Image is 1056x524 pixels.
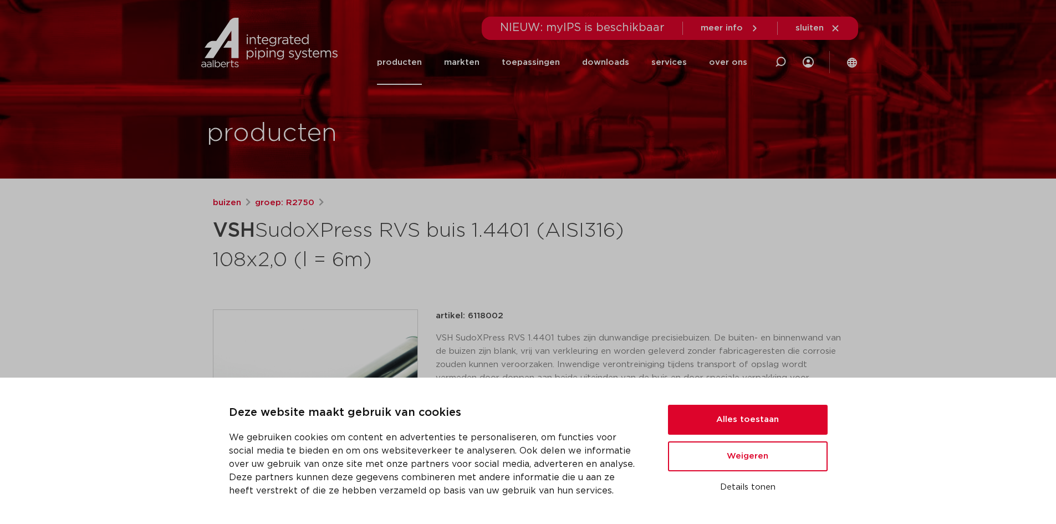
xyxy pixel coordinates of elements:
a: meer info [701,23,759,33]
span: sluiten [795,24,824,32]
h1: SudoXPress RVS buis 1.4401 (AISI316) 108x2,0 (l = 6m) [213,214,629,274]
p: We gebruiken cookies om content en advertenties te personaliseren, om functies voor social media ... [229,431,641,497]
a: producten [377,40,422,85]
a: downloads [582,40,629,85]
a: toepassingen [502,40,560,85]
a: groep: R2750 [255,196,314,210]
a: services [651,40,687,85]
a: sluiten [795,23,840,33]
p: Deze website maakt gebruik van cookies [229,404,641,422]
strong: VSH [213,221,255,241]
nav: Menu [377,40,747,85]
a: over ons [709,40,747,85]
p: artikel: 6118002 [436,309,503,323]
button: Weigeren [668,441,828,471]
span: meer info [701,24,743,32]
div: my IPS [803,40,814,85]
button: Details tonen [668,478,828,497]
button: Alles toestaan [668,405,828,435]
span: NIEUW: myIPS is beschikbaar [500,22,665,33]
img: Product Image for VSH SudoXPress RVS buis 1.4401 (AISI316) 108x2,0 (l = 6m) [213,310,417,514]
h1: producten [207,116,337,151]
a: markten [444,40,479,85]
p: VSH SudoXPress RVS 1.4401 tubes zijn dunwandige precisiebuizen. De buiten- en binnenwand van de b... [436,332,844,398]
a: buizen [213,196,241,210]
